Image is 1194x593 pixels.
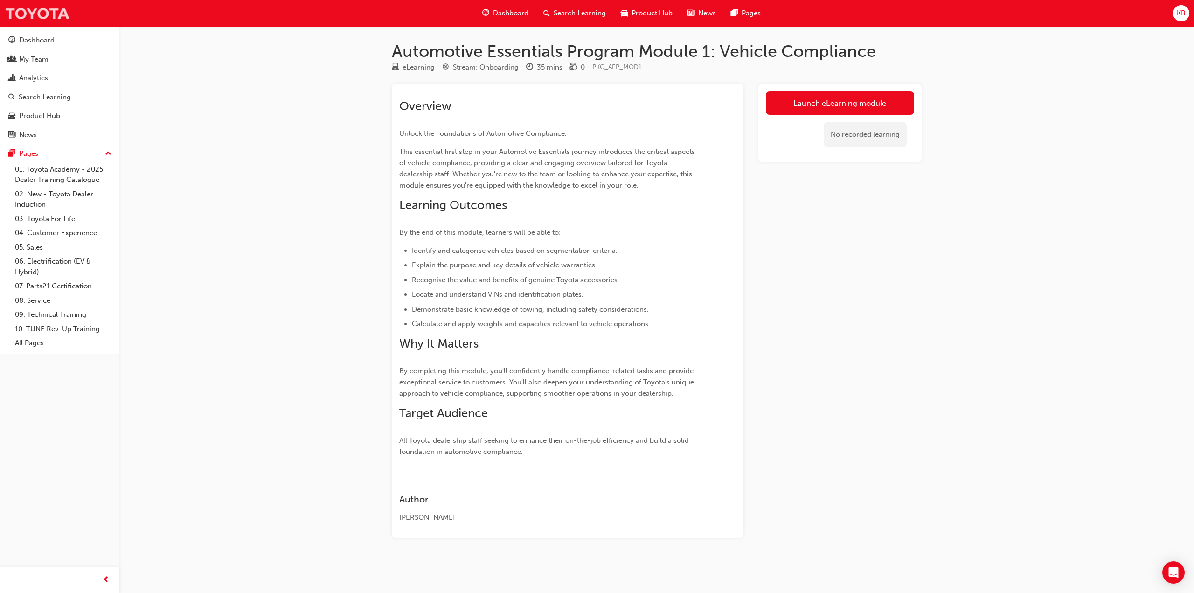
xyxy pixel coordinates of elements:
span: Unlock the Foundations of Automotive Compliance. [399,129,567,138]
span: Learning resource code [592,63,642,71]
div: Product Hub [19,111,60,121]
a: 09. Technical Training [11,307,115,322]
span: search-icon [543,7,550,19]
span: guage-icon [482,7,489,19]
span: Recognise the value and benefits of genuine Toyota accessories. [412,276,619,284]
span: Why It Matters [399,336,479,351]
div: eLearning [403,62,435,73]
span: Identify and categorise vehicles based on segmentation criteria. [412,246,618,255]
a: guage-iconDashboard [475,4,536,23]
a: 06. Electrification (EV & Hybrid) [11,254,115,279]
a: Analytics [4,70,115,87]
div: Stream [442,62,519,73]
span: up-icon [105,148,111,160]
button: DashboardMy TeamAnalyticsSearch LearningProduct HubNews [4,30,115,145]
span: news-icon [8,131,15,140]
div: Search Learning [19,92,71,103]
div: My Team [19,54,49,65]
h3: Author [399,494,702,505]
span: Demonstrate basic knowledge of towing, including safety considerations. [412,305,649,314]
div: Pages [19,148,38,159]
span: Target Audience [399,406,488,420]
img: Trak [5,3,70,24]
a: search-iconSearch Learning [536,4,613,23]
span: money-icon [570,63,577,72]
span: car-icon [621,7,628,19]
div: No recorded learning [824,122,907,147]
a: 08. Service [11,293,115,308]
span: Explain the purpose and key details of vehicle warranties. [412,261,597,269]
button: KB [1173,5,1189,21]
div: Duration [526,62,562,73]
a: Dashboard [4,32,115,49]
h1: Automotive Essentials Program Module 1: Vehicle Compliance [392,41,922,62]
a: 05. Sales [11,240,115,255]
span: Dashboard [493,8,528,19]
a: My Team [4,51,115,68]
span: This essential first step in your Automotive Essentials journey introduces the critical aspects o... [399,147,697,189]
a: All Pages [11,336,115,350]
a: pages-iconPages [723,4,768,23]
span: clock-icon [526,63,533,72]
a: Product Hub [4,107,115,125]
span: Locate and understand VINs and identification plates. [412,290,583,299]
span: KB [1177,8,1186,19]
a: 10. TUNE Rev-Up Training [11,322,115,336]
span: Product Hub [632,8,673,19]
a: News [4,126,115,144]
span: pages-icon [731,7,738,19]
button: Pages [4,145,115,162]
div: Open Intercom Messenger [1162,561,1185,584]
span: car-icon [8,112,15,120]
a: 04. Customer Experience [11,226,115,240]
a: 07. Parts21 Certification [11,279,115,293]
span: prev-icon [103,574,110,586]
div: Stream: Onboarding [453,62,519,73]
div: Type [392,62,435,73]
span: By the end of this module, learners will be able to: [399,228,561,237]
span: By completing this module, you'll confidently handle compliance-related tasks and provide excepti... [399,367,696,398]
span: News [698,8,716,19]
div: [PERSON_NAME] [399,512,702,523]
a: 03. Toyota For Life [11,212,115,226]
div: 0 [581,62,585,73]
span: Overview [399,99,451,113]
span: pages-icon [8,150,15,158]
span: search-icon [8,93,15,102]
div: Dashboard [19,35,55,46]
span: All Toyota dealership staff seeking to enhance their on-the-job efficiency and build a solid foun... [399,436,691,456]
span: Pages [742,8,761,19]
span: target-icon [442,63,449,72]
div: Price [570,62,585,73]
a: Search Learning [4,89,115,106]
a: car-iconProduct Hub [613,4,680,23]
div: News [19,130,37,140]
span: Learning Outcomes [399,198,507,212]
a: news-iconNews [680,4,723,23]
a: 01. Toyota Academy - 2025 Dealer Training Catalogue [11,162,115,187]
span: news-icon [687,7,694,19]
span: guage-icon [8,36,15,45]
span: people-icon [8,56,15,64]
a: 02. New - Toyota Dealer Induction [11,187,115,212]
span: chart-icon [8,74,15,83]
div: Analytics [19,73,48,84]
span: learningResourceType_ELEARNING-icon [392,63,399,72]
div: 35 mins [537,62,562,73]
span: Search Learning [554,8,606,19]
a: Launch eLearning module [766,91,914,115]
span: Calculate and apply weights and capacities relevant to vehicle operations. [412,320,650,328]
